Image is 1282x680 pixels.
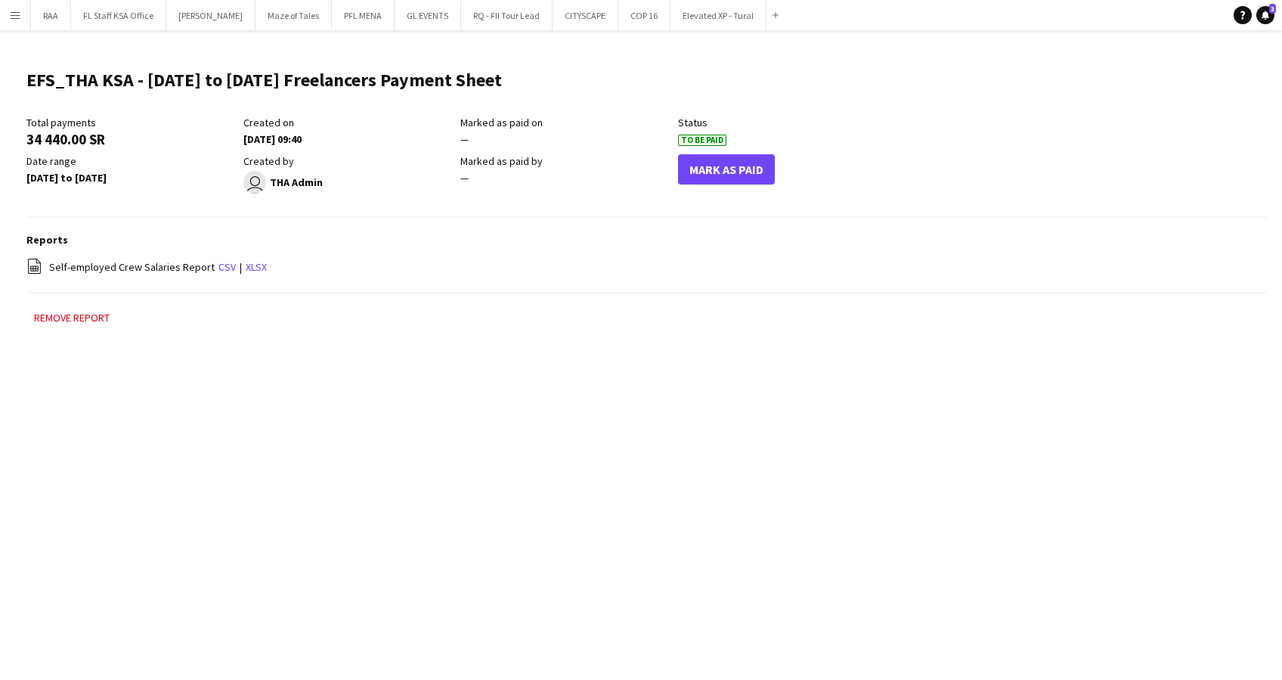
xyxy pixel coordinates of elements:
[553,1,618,30] button: CITYSCAPE
[26,116,236,129] div: Total payments
[460,171,469,185] span: —
[26,171,236,185] div: [DATE] to [DATE]
[26,258,1267,277] div: |
[26,309,117,327] button: Remove report
[1256,6,1274,24] a: 3
[243,116,453,129] div: Created on
[26,233,1267,247] h3: Reports
[678,116,887,129] div: Status
[460,116,670,129] div: Marked as paid on
[26,132,236,146] div: 34 440.00 SR
[31,1,71,30] button: RAA
[71,1,166,30] button: FL Staff KSA Office
[243,171,453,194] div: THA Admin
[49,260,215,274] span: Self-employed Crew Salaries Report
[218,260,236,274] a: csv
[166,1,255,30] button: [PERSON_NAME]
[395,1,461,30] button: GL EVENTS
[618,1,670,30] button: COP 16
[461,1,553,30] button: RQ - FII Tour Lead
[460,154,670,168] div: Marked as paid by
[332,1,395,30] button: PFL MENA
[1269,4,1276,14] span: 3
[26,69,502,92] h1: EFS_THA KSA - [DATE] to [DATE] Freelancers Payment Sheet
[243,132,453,146] div: [DATE] 09:40
[255,1,332,30] button: Maze of Tales
[670,1,766,30] button: Elevated XP - Tural
[243,154,453,168] div: Created by
[460,132,469,146] span: —
[678,135,726,146] span: To Be Paid
[246,260,267,274] a: xlsx
[26,154,236,168] div: Date range
[678,154,775,185] button: Mark As Paid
